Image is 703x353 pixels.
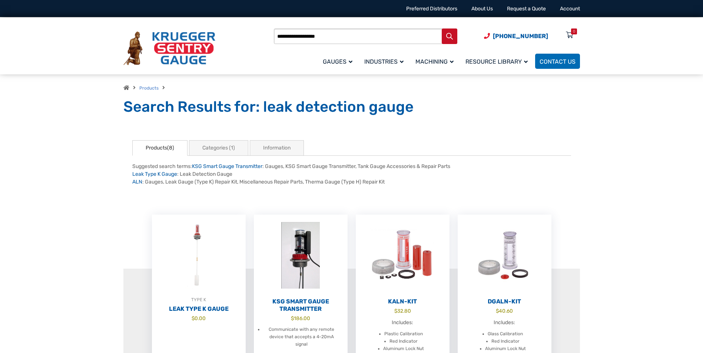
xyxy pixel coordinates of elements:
li: Red Indicator [389,338,418,345]
span: [PHONE_NUMBER] [493,33,548,40]
li: Plastic Calibration [384,330,423,338]
li: Aluminum Lock Nut [485,345,526,353]
span: $ [394,308,397,314]
span: Gauges [323,58,352,65]
h2: KALN-Kit [356,298,450,305]
img: Krueger Sentry Gauge [123,31,215,65]
bdi: 32.80 [394,308,411,314]
li: Aluminum Lock Nut [383,345,424,353]
div: 0 [573,28,575,34]
a: ALN [132,179,142,185]
p: Includes: [363,319,442,327]
h2: DGALN-Kit [458,298,551,305]
a: Products [139,85,159,91]
a: About Us [471,6,493,12]
p: Includes: [465,319,544,327]
span: $ [496,308,499,314]
img: DGALN-Kit [458,215,551,296]
div: Suggested search terms: : Gauges, KSG Smart Gauge Transmitter, Tank Gauge Accessories & Repair Pa... [132,162,571,186]
span: Resource Library [465,58,528,65]
h1: Search Results for: leak detection gauge [123,98,580,116]
a: Phone Number (920) 434-8860 [484,31,548,41]
span: Machining [415,58,454,65]
a: KSG Smart Gauge Transmitter [192,163,262,169]
a: Leak Type K Gauge [132,171,177,177]
li: Red Indicator [491,338,520,345]
li: Glass Calibration [488,330,523,338]
bdi: 186.00 [291,315,310,321]
a: Information [250,140,304,156]
div: TYPE K [152,296,246,303]
a: Machining [411,53,461,70]
a: Request a Quote [507,6,546,12]
h2: Leak Type K Gauge [152,305,246,313]
a: Products(8) [132,140,188,156]
bdi: 0.00 [192,315,206,321]
a: Gauges [318,53,360,70]
bdi: 40.60 [496,308,513,314]
a: Contact Us [535,54,580,69]
li: Communicate with any remote device that accepts a 4-20mA signal [263,326,340,348]
a: Account [560,6,580,12]
a: Industries [360,53,411,70]
h2: KSG Smart Gauge Transmitter [254,298,348,313]
img: Leak Detection Gauge [152,215,246,296]
span: Contact Us [540,58,576,65]
img: KSG Smart Gauge Transmitter [254,215,348,296]
a: Categories (1) [189,140,248,156]
span: Industries [364,58,404,65]
span: $ [291,315,294,321]
span: $ [192,315,195,321]
a: Resource Library [461,53,535,70]
a: Preferred Distributors [406,6,457,12]
img: KALN-Kit [356,215,450,296]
